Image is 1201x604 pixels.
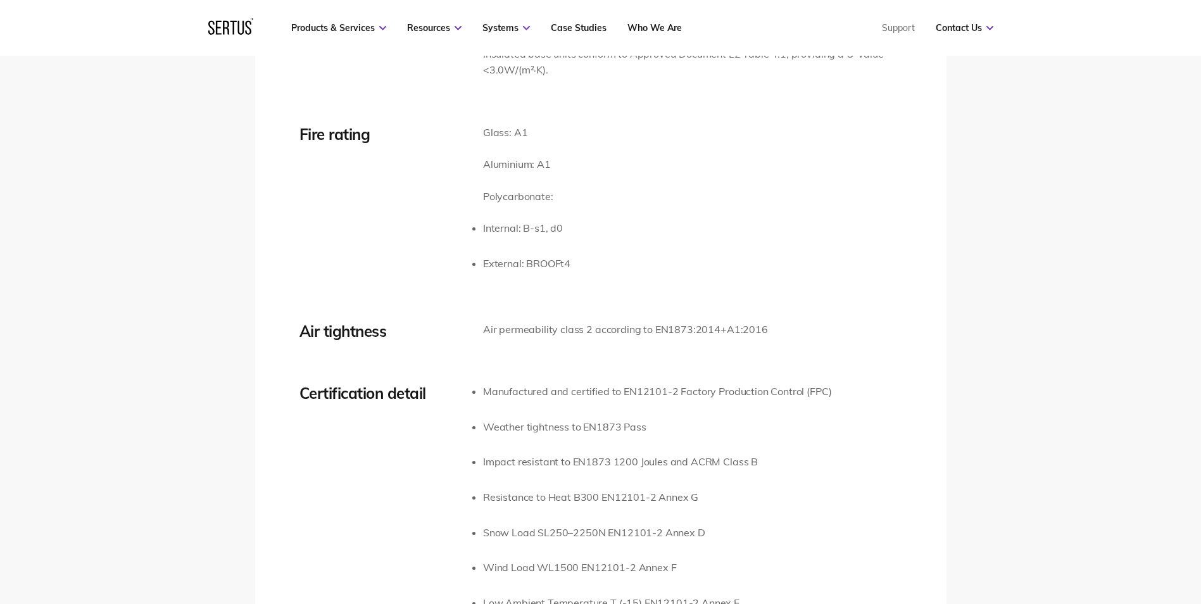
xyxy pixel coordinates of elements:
[936,22,993,34] a: Contact Us
[627,22,682,34] a: Who We Are
[483,560,831,576] li: Wind Load WL1500 EN12101-2 Annex F
[483,156,570,173] p: Aluminium: A1
[483,489,831,506] li: Resistance to Heat B300 EN12101-2 Annex G
[299,125,464,144] div: Fire rating
[483,322,768,338] p: Air permeability class 2 according to EN1873:2014+A1:2016
[483,189,570,205] p: Polycarbonate:
[882,22,915,34] a: Support
[299,322,464,341] div: Air tightness
[483,256,570,272] li: External: BROOFt4
[407,22,462,34] a: Resources
[483,125,570,141] p: Glass: A1
[483,525,831,541] li: Snow Load SL250–2250N EN12101-2 Annex D
[551,22,607,34] a: Case Studies
[483,46,902,79] p: Insulated base units conform to Approved Document L2 Table 4.1, providing a U-Value <3.0W/(m²·K).
[291,22,386,34] a: Products & Services
[483,454,831,470] li: Impact resistant to EN1873 1200 Joules and ACRM Class B
[483,384,831,400] li: Manufactured and certified to EN12101-2 Factory Production Control (FPC)
[299,384,464,403] div: Certification detail
[483,220,570,237] li: Internal: B-s1, d0
[482,22,530,34] a: Systems
[483,419,831,436] li: Weather tightness to EN1873 Pass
